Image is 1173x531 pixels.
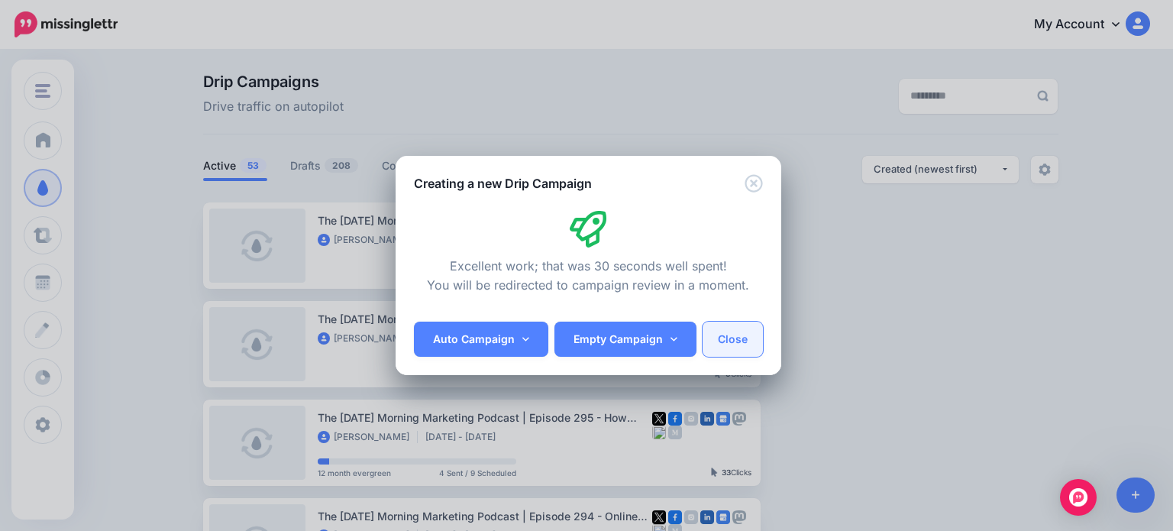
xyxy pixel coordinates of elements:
[703,322,763,357] button: Close
[554,322,696,357] a: Empty Campaign
[427,238,749,293] span: Excellent work; that was 30 seconds well spent! You will be redirected to campaign review in a mo...
[745,174,763,193] button: Close
[414,322,548,357] a: Auto Campaign
[1060,479,1097,516] div: Open Intercom Messenger
[414,174,592,193] h5: Creating a new Drip Campaign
